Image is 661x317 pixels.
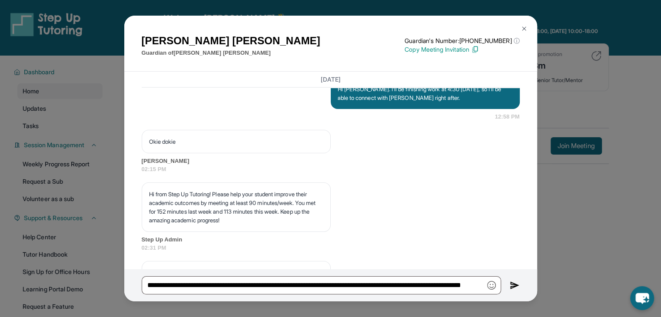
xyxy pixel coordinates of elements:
img: Emoji [487,281,496,290]
span: [PERSON_NAME] [142,157,520,165]
p: Hi [PERSON_NAME]. I'll be finishing work at 4:30 [DATE], so I'll be able to connect with [PERSON_... [338,85,513,102]
h3: [DATE] [142,75,520,84]
p: Hi from Step Up Tutoring! Please help your student improve their academic outcomes by meeting at ... [149,190,323,225]
p: Copy Meeting Invitation [405,45,519,54]
span: 12:58 PM [495,112,520,121]
span: 02:15 PM [142,165,520,174]
span: ⓘ [513,36,519,45]
img: Send icon [510,280,520,291]
img: Close Icon [521,25,528,32]
p: Hi from Step Up Tutoring! Please help your student improve their academic outcomes by meeting at ... [149,268,323,303]
button: chat-button [630,286,654,310]
span: 02:31 PM [142,244,520,252]
img: Copy Icon [471,46,479,53]
p: Okie dokie [149,137,323,146]
p: Guardian of [PERSON_NAME] [PERSON_NAME] [142,49,320,57]
h1: [PERSON_NAME] [PERSON_NAME] [142,33,320,49]
span: Step Up Admin [142,235,520,244]
p: Guardian's Number: [PHONE_NUMBER] [405,36,519,45]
